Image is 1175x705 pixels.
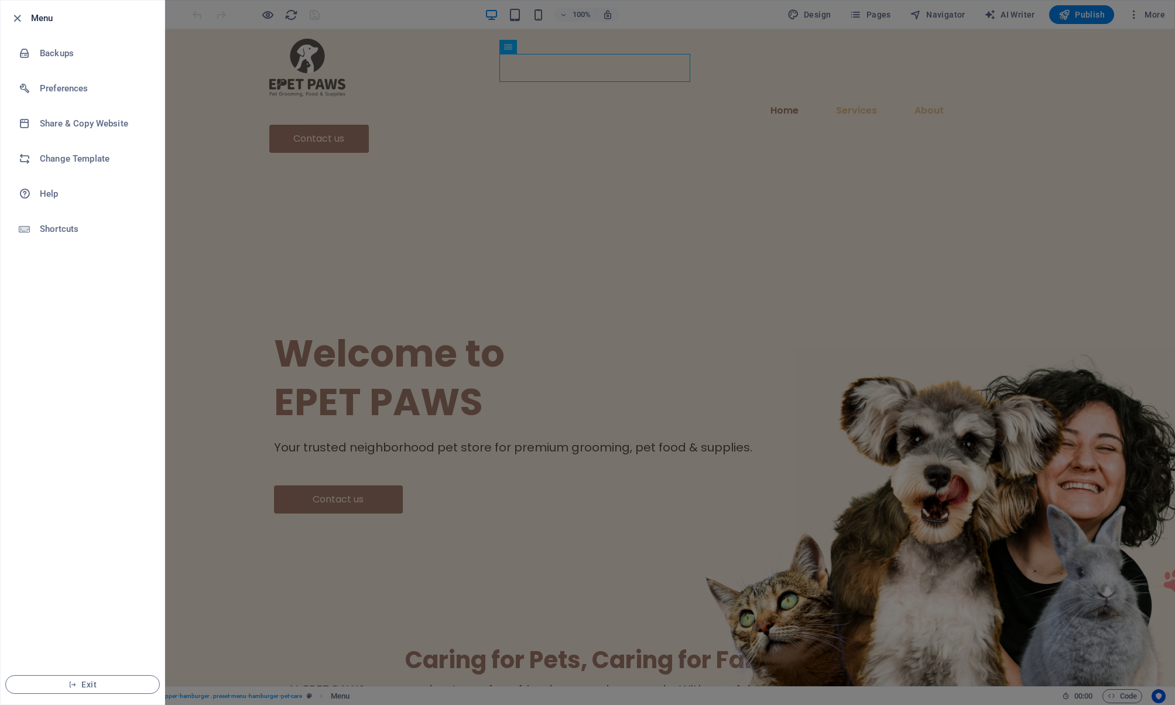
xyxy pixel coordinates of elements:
[40,81,148,95] h6: Preferences
[5,675,160,694] button: Exit
[15,680,150,689] span: Exit
[40,46,148,60] h6: Backups
[40,222,148,236] h6: Shortcuts
[1,176,165,211] a: Help
[31,11,155,25] h6: Menu
[40,187,148,201] h6: Help
[40,117,148,131] h6: Share & Copy Website
[40,152,148,166] h6: Change Template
